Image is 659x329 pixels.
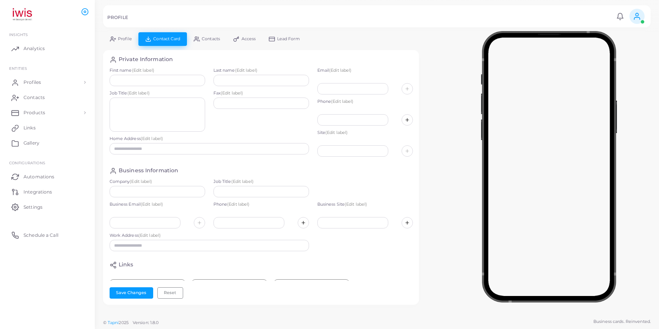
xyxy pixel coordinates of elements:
a: Contacts [6,90,89,105]
span: Contacts [202,37,220,41]
span: Settings [24,204,42,211]
span: Lead Form [277,37,300,41]
span: Automations [24,173,54,180]
span: (Edit label) [141,136,163,141]
span: Configurations [9,161,45,165]
span: Profile [118,37,132,41]
span: (Edit label) [138,233,161,238]
span: Schedule a Call [24,232,58,239]
a: Tapni [108,320,119,325]
label: Phone [317,99,413,105]
h4: Private Information [119,56,173,63]
h5: PROFILE [107,15,128,20]
span: © [103,320,158,326]
img: logo [7,7,49,21]
a: Products [6,105,89,120]
label: Phone [213,201,309,208]
a: Automations [6,169,89,184]
span: Contacts [24,94,45,101]
label: Job Title [213,179,309,185]
span: ENTITIES [9,66,27,71]
h4: Business Information [119,167,178,175]
span: Profiles [24,79,41,86]
span: (Edit label) [235,68,257,73]
label: Fax [213,90,309,96]
img: phone-mock.b55596b7.png [481,31,617,302]
button: Save Changes [110,287,153,299]
span: Integrations [24,189,52,195]
span: (Edit label) [231,179,254,184]
span: (Edit label) [331,99,353,104]
label: Site [317,130,413,136]
label: Home Address [110,136,309,142]
a: Schedule a Call [6,227,89,242]
h4: Links [119,261,133,269]
label: Work Address [110,233,309,239]
span: (Edit label) [329,68,351,73]
label: Business Email [110,201,205,208]
span: Access [242,37,256,41]
span: Products [24,109,45,116]
span: Business cards. Reinvented. [593,318,651,325]
label: Company [110,179,205,185]
span: (Edit label) [130,179,152,184]
span: Version: 1.8.0 [133,320,159,325]
span: 2025 [119,320,128,326]
span: (Edit label) [141,201,163,207]
label: Email [317,68,413,74]
span: (Edit label) [345,201,367,207]
span: (Edit label) [325,130,348,135]
a: Analytics [6,41,89,56]
a: Settings [6,199,89,214]
a: Profiles [6,75,89,90]
label: Last name [213,68,309,74]
span: (Edit label) [127,90,150,96]
label: Business Site [317,201,413,208]
span: (Edit label) [132,68,154,73]
span: Gallery [24,140,39,146]
a: Links [6,120,89,135]
span: Contact Card [153,37,180,41]
span: INSIGHTS [9,32,28,37]
span: Analytics [24,45,45,52]
label: First name [110,68,205,74]
span: (Edit label) [221,90,243,96]
span: (Edit label) [227,201,249,207]
a: Gallery [6,135,89,151]
label: Job Title [110,90,205,96]
span: Links [24,124,36,131]
a: Integrations [6,184,89,199]
button: Reset [157,287,183,299]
